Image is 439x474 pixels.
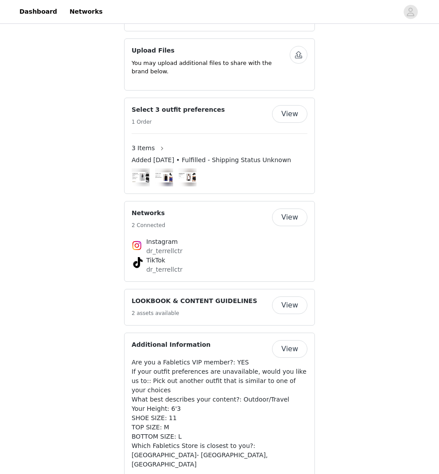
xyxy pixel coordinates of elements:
h4: Upload Files [132,46,290,55]
button: View [272,105,307,123]
h5: 2 assets available [132,309,257,317]
div: avatar [406,5,415,19]
p: dr_terrellctr [146,246,293,256]
span: TOP SIZE: M [132,424,169,431]
span: Which Fabletics Store is closest to you?: [GEOGRAPHIC_DATA]- [GEOGRAPHIC_DATA], [GEOGRAPHIC_DATA] [132,442,268,468]
span: Your Height: 6'3 [132,405,181,412]
span: Added [DATE] • Fulfilled - Shipping Status Unknown [132,155,291,165]
h5: 2 Connected [132,221,165,229]
img: Instagram Icon [132,240,142,251]
span: Are you a Fabletics VIP member?: YES [132,359,249,366]
span: SHOE SIZE: 11 [132,414,177,421]
h4: TikTok [146,256,293,265]
div: Select 3 outfit preferences [124,98,315,194]
span: If your outfit preferences are unavailable, would you like us to:: Pick out another outfit that i... [132,368,307,394]
button: View [272,296,307,314]
img: #18 FLM [132,172,150,182]
span: What best describes your content?: Outdoor/Travel [132,396,289,403]
h4: LOOKBOOK & CONTENT GUIDELINES [132,296,257,306]
h5: 1 Order [132,118,225,126]
p: dr_terrellctr [146,265,293,274]
h4: Additional Information [132,340,211,349]
a: Networks [64,2,108,22]
button: View [272,209,307,226]
h4: Networks [132,209,165,218]
h4: Select 3 outfit preferences [132,105,225,114]
div: Networks [124,201,315,282]
img: #2 FLM [178,172,197,182]
span: 3 Items [132,144,155,153]
h4: Instagram [146,237,293,246]
span: BOTTOM SIZE: L [132,433,182,440]
p: You may upload additional files to share with the brand below. [132,59,290,76]
a: Dashboard [14,2,62,22]
div: LOOKBOOK & CONTENT GUIDELINES [124,289,315,326]
button: View [272,340,307,358]
img: #4 FLM [155,172,173,182]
